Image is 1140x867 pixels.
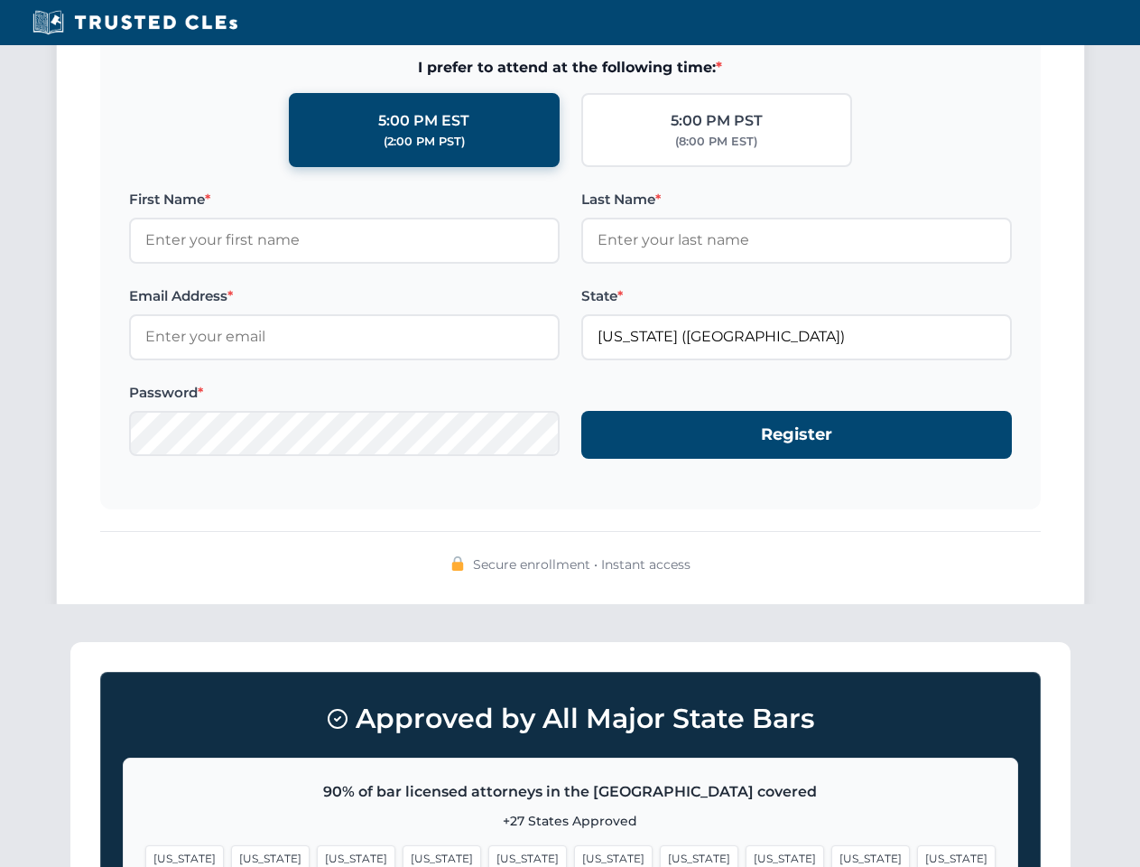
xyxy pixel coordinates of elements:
[473,555,690,574] span: Secure enrollment • Instant access
[378,109,469,133] div: 5:00 PM EST
[581,314,1012,359] input: Florida (FL)
[145,811,996,831] p: +27 States Approved
[581,189,1012,210] label: Last Name
[675,133,757,151] div: (8:00 PM EST)
[129,382,560,404] label: Password
[581,285,1012,307] label: State
[129,56,1012,79] span: I prefer to attend at the following time:
[581,411,1012,459] button: Register
[671,109,763,133] div: 5:00 PM PST
[123,695,1018,743] h3: Approved by All Major State Bars
[129,285,560,307] label: Email Address
[145,780,996,804] p: 90% of bar licensed attorneys in the [GEOGRAPHIC_DATA] covered
[384,133,465,151] div: (2:00 PM PST)
[129,218,560,263] input: Enter your first name
[581,218,1012,263] input: Enter your last name
[450,556,465,571] img: 🔒
[27,9,243,36] img: Trusted CLEs
[129,314,560,359] input: Enter your email
[129,189,560,210] label: First Name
